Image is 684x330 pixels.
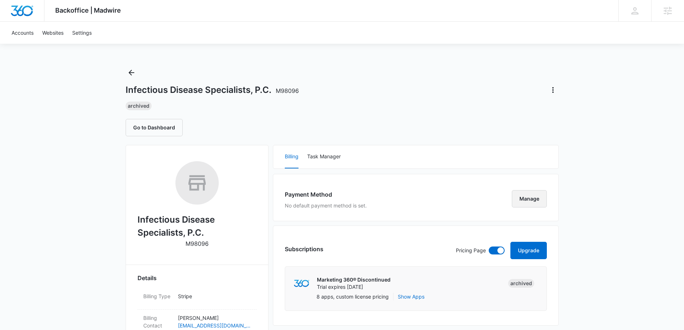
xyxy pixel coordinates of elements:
h1: Infectious Disease Specialists, P.C. [126,85,299,95]
p: Marketing 360® Discontinued [317,276,391,283]
button: Go to Dashboard [126,119,183,136]
button: Actions [547,84,559,96]
span: Details [138,274,157,282]
div: Archived [508,279,534,288]
dt: Billing Contact [143,314,172,329]
button: Upgrade [510,242,547,259]
a: [EMAIL_ADDRESS][DOMAIN_NAME] [178,322,251,329]
div: Archived [126,102,152,110]
img: marketing360Logo [294,280,309,287]
button: Back [126,67,137,78]
span: M98096 [276,87,299,94]
p: 8 apps, custom license pricing [317,293,389,300]
dt: Billing Type [143,292,172,300]
a: Accounts [7,22,38,44]
button: Task Manager [307,145,341,168]
p: Pricing Page [456,247,486,254]
p: No default payment method is set. [285,202,367,209]
h2: Infectious Disease Specialists, P.C. [138,213,257,239]
button: Billing [285,145,299,168]
h3: Payment Method [285,190,367,199]
a: Settings [68,22,96,44]
p: Trial expires [DATE] [317,283,391,291]
div: Billing TypeStripe [138,288,257,310]
h3: Subscriptions [285,245,323,253]
p: [PERSON_NAME] [178,314,251,322]
a: Websites [38,22,68,44]
button: Show Apps [398,293,424,300]
p: Stripe [178,292,251,300]
span: Backoffice | Madwire [55,7,121,14]
p: M98096 [186,239,209,248]
button: Manage [512,190,547,207]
